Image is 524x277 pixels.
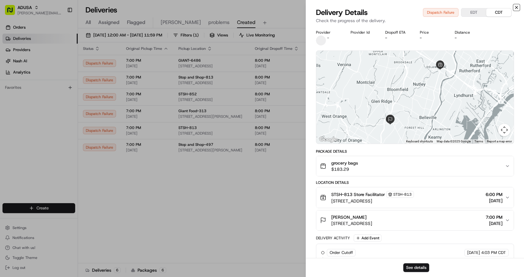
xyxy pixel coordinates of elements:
input: Clear [16,40,103,47]
div: Location Details [316,180,514,185]
button: Map camera controls [498,124,511,136]
div: We're available if you need us! [21,66,79,71]
span: - [327,36,329,41]
button: CDT [486,8,511,17]
span: [DATE] [467,250,480,256]
div: Start new chat [21,60,102,66]
img: 1736555255976-a54dd68f-1ca7-489b-9aae-adbdc363a1c4 [6,60,17,71]
button: Start new chat [106,61,114,69]
span: Knowledge Base [12,90,48,97]
span: Order Cutoff [330,250,353,256]
img: Nash [6,6,19,19]
p: Check the progress of the delivery. [316,17,514,24]
span: [STREET_ADDRESS] [331,198,414,204]
span: API Documentation [59,90,100,97]
button: See details [403,263,429,272]
div: 💻 [53,91,58,96]
div: - [455,36,479,41]
span: Pylon [62,106,75,110]
a: Terms [474,140,483,143]
div: Dropoff ETA [385,30,410,35]
img: Google [318,136,338,144]
div: Price [420,30,444,35]
a: 📗Knowledge Base [4,88,50,99]
span: 6:00 PM [486,191,502,198]
span: [DATE] [486,198,502,204]
span: Map data ©2025 Google [437,140,471,143]
span: [DATE] [486,220,502,227]
a: 💻API Documentation [50,88,103,99]
div: Provider Id [351,30,375,35]
div: Delivery Activity [316,236,350,241]
button: STSH-813 Store FacilitatorSTSH-813[STREET_ADDRESS]6:00 PM[DATE] [316,187,514,208]
button: grocery bags$183.29 [316,156,514,176]
div: 📗 [6,91,11,96]
button: Add Event [354,234,381,242]
a: Report a map error [487,140,512,143]
span: [PERSON_NAME] [331,214,366,220]
span: Delivery Details [316,7,368,17]
span: 7:00 PM [486,214,502,220]
a: Powered byPylon [44,105,75,110]
div: - [420,36,444,41]
div: Provider [316,30,341,35]
p: Welcome 👋 [6,25,114,35]
button: EDT [461,8,486,17]
span: STSH-813 [393,192,412,197]
div: Package Details [316,149,514,154]
span: 4:03 PM CDT [481,250,506,256]
a: Open this area in Google Maps (opens a new window) [318,136,338,144]
button: [PERSON_NAME][STREET_ADDRESS]7:00 PM[DATE] [316,210,514,230]
div: Distance [455,30,479,35]
div: - [385,36,410,41]
span: STSH-813 Store Facilitator [331,191,385,198]
span: [STREET_ADDRESS] [331,220,372,227]
span: grocery bags [331,160,358,166]
button: Keyboard shortcuts [406,139,433,144]
span: $183.29 [331,166,358,172]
